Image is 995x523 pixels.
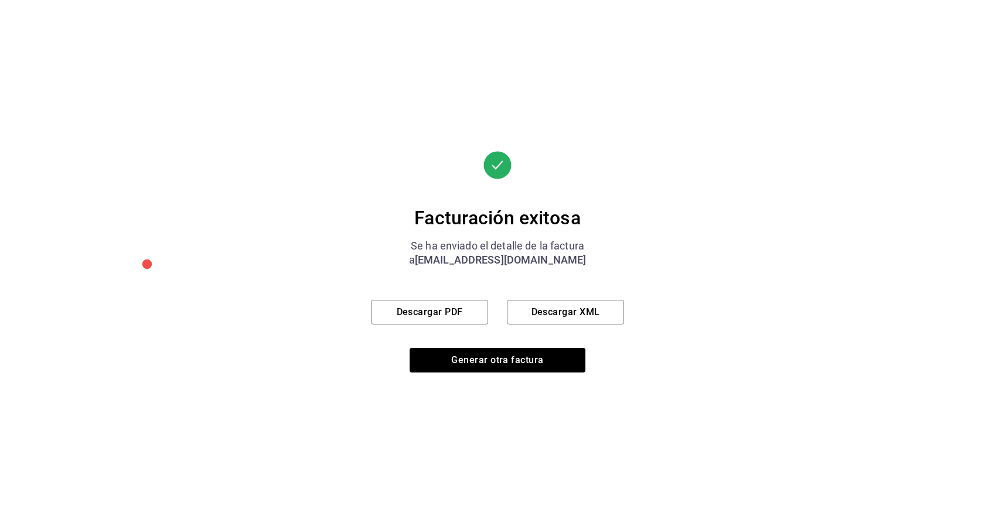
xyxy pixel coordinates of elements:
button: Descargar XML [507,300,624,324]
button: Generar otra factura [410,348,585,372]
div: a [371,253,624,267]
span: [EMAIL_ADDRESS][DOMAIN_NAME] [415,254,587,266]
div: Se ha enviado el detalle de la factura [371,239,624,253]
div: Facturación exitosa [371,206,624,230]
button: Descargar PDF [371,300,488,324]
